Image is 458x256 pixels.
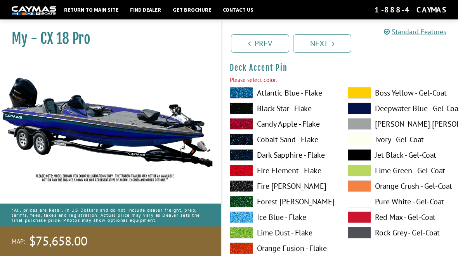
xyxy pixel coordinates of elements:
[348,196,450,207] label: Pure White - Gel-Coat
[230,227,332,239] label: Lime Dust - Flake
[126,5,165,15] a: Find Dealer
[384,27,446,36] a: Standard Features
[230,118,332,130] label: Candy Apple - Flake
[230,196,332,207] label: Forest [PERSON_NAME]
[348,149,450,161] label: Jet Black - Gel-Coat
[348,180,450,192] label: Orange Crush - Gel-Coat
[230,103,332,114] label: Black Star - Flake
[230,165,332,176] label: Fire Element - Flake
[230,180,332,192] label: Fire [PERSON_NAME]
[230,76,450,85] div: Please select color.
[229,33,458,53] ul: Pagination
[348,118,450,130] label: [PERSON_NAME] [PERSON_NAME] - Gel-Coat
[29,233,87,249] span: $75,658.00
[375,5,446,15] div: 1-888-4CAYMAS
[348,227,450,239] label: Rock Grey - Gel-Coat
[169,5,215,15] a: Get Brochure
[12,6,56,14] img: white-logo-c9c8dbefe5ff5ceceb0f0178aa75bf4bb51f6bca0971e226c86eb53dfe498488.png
[348,211,450,223] label: Red Max - Gel-Coat
[293,34,351,53] a: Next
[12,204,210,227] p: *All prices are Retail in US Dollars and do not include dealer freight, prep, tariffs, fees, taxe...
[230,63,450,73] h4: Deck Accent Pin
[348,165,450,176] label: Lime Green - Gel-Coat
[230,149,332,161] label: Dark Sapphire - Flake
[348,103,450,114] label: Deepwater Blue - Gel-Coat
[12,237,25,246] span: MAP:
[348,87,450,99] label: Boss Yellow - Gel-Coat
[231,34,289,53] a: Prev
[219,5,257,15] a: Contact Us
[230,87,332,99] label: Atlantic Blue - Flake
[230,211,332,223] label: Ice Blue - Flake
[12,30,202,47] h1: My - CX 18 Pro
[230,242,332,254] label: Orange Fusion - Flake
[60,5,122,15] a: Return to main site
[230,134,332,145] label: Cobalt Sand - Flake
[348,134,450,145] label: Ivory - Gel-Coat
